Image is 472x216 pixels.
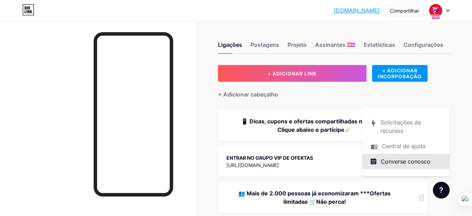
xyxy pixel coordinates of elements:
[250,41,279,48] font: Postagens
[238,190,391,205] font: 👥 Mais de 2.000 pessoas já economizaram ***Ofertas limitadas 🛒Não perca!
[347,43,355,46] font: NOVO
[404,41,443,48] font: Configurações
[429,4,442,17] img: fadadosachados
[364,41,395,48] font: Estatísticas
[218,91,278,98] font: + Adicionar cabeçalho
[378,67,422,79] font: + ADICIONAR INCORPORAÇÃO
[334,7,380,14] font: [DOMAIN_NAME]
[218,65,366,82] button: + ADICIONAR LINK
[390,8,419,14] font: Compartilhar
[226,162,279,168] font: [URL][DOMAIN_NAME]
[268,71,317,77] font: + ADICIONAR LINK
[226,155,313,161] font: ENTRAR NO GRUPO VIP DE OFERTAS
[315,41,346,48] font: Assinantes
[381,158,430,165] font: Converse conosco
[241,118,388,133] font: 📱 Dicas, cupons e ofertas compartilhadas na hora 🛍️Clique abaixo e participe🪄
[288,41,307,48] font: Projeto
[334,6,380,15] a: [DOMAIN_NAME]
[218,41,242,48] font: Ligações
